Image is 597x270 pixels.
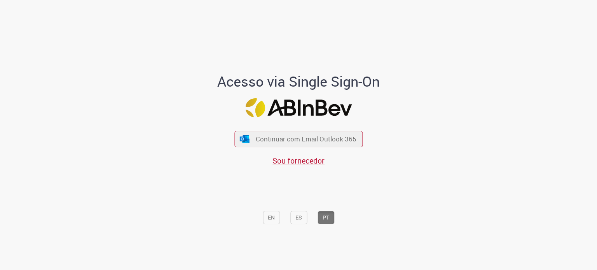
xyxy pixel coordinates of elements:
button: EN [263,211,280,224]
h1: Acesso via Single Sign-On [191,74,407,89]
span: Continuar com Email Outlook 365 [256,134,356,143]
button: ES [290,211,307,224]
img: Logo ABInBev [245,98,352,117]
button: ícone Azure/Microsoft 360 Continuar com Email Outlook 365 [234,131,363,147]
img: ícone Azure/Microsoft 360 [239,135,250,143]
a: Sou fornecedor [272,155,325,166]
button: PT [318,211,334,224]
